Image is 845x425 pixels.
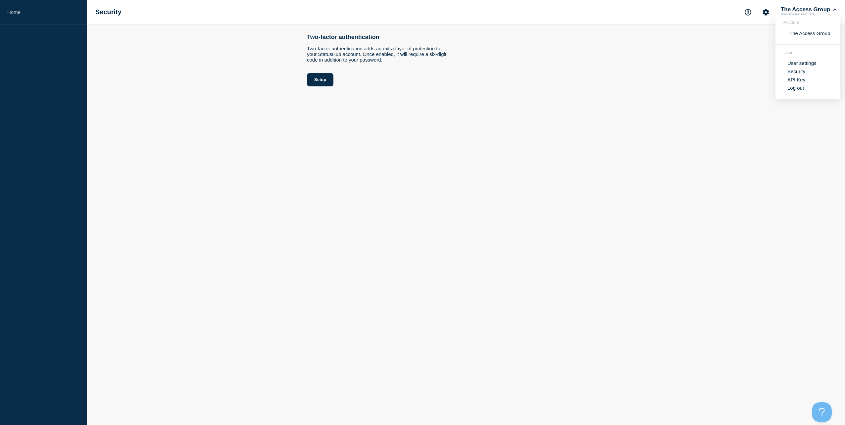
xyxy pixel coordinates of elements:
button: Account settings [759,5,773,19]
button: The Access Group [787,30,832,36]
button: Support [741,5,755,19]
p: [PERSON_NAME] [779,13,838,18]
header: Account [783,20,832,25]
a: User settings [787,60,817,66]
button: The Access Group [779,6,838,13]
header: User [783,50,832,55]
h2: Two-factor authentication [307,34,625,41]
a: API Key [787,77,805,82]
button: Setup [307,73,333,86]
p: Two-factor authentication adds an extra layer of protection to your StatusHub account. Once enabl... [307,46,449,63]
a: Security [787,69,805,74]
h1: Security [95,8,122,16]
button: Log out [787,85,804,91]
iframe: Help Scout Beacon - Open [812,402,832,422]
